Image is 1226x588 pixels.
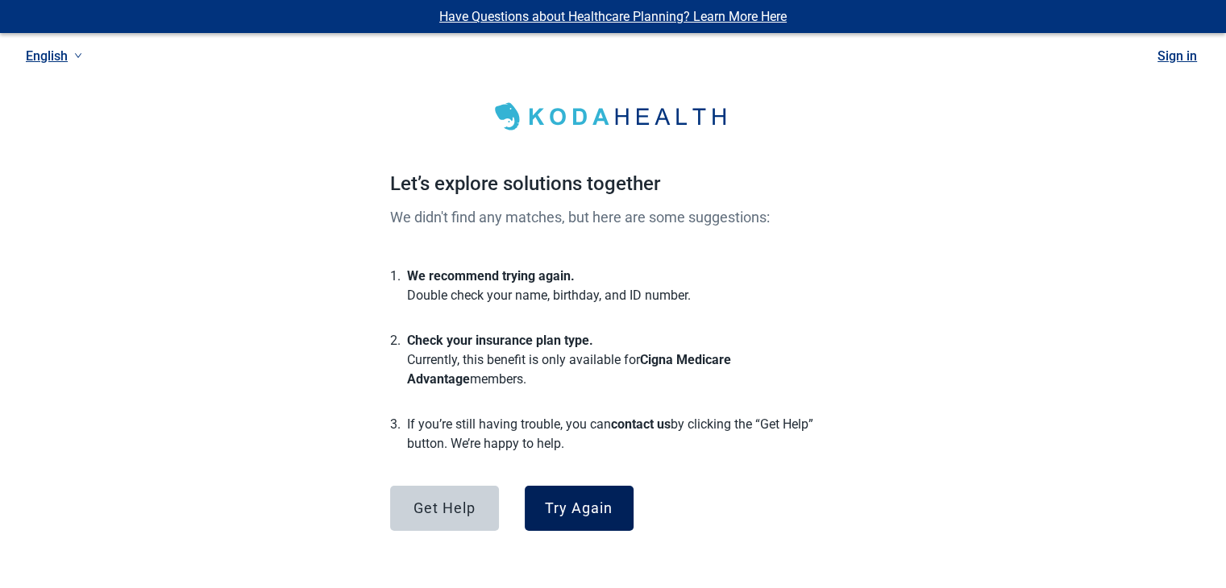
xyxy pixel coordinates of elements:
[407,333,593,348] p: Check your insurance plan type.
[611,416,671,432] p: contact us
[407,268,575,284] p: We recommend trying again.
[484,97,742,137] img: Koda Health
[19,43,89,69] a: Current language: English
[525,486,634,531] button: Try Again
[390,267,401,305] p: 1.
[414,500,476,516] div: Get Help
[390,206,837,228] p: We didn't find any matches, but here are some suggestions:
[390,331,401,389] p: 2.
[407,267,691,305] p: Double check your name, birthday, and ID number.
[407,415,837,453] p: If you’re still having trouble, you can by clicking the “Get Help” button. We’re happy to help.
[439,9,787,24] a: Have Questions about Healthcare Planning? Learn More Here
[407,352,731,387] p: Cigna Medicare Advantage
[390,486,499,531] button: Get Help
[1157,48,1197,64] a: Sign in
[407,331,837,389] p: Currently, this benefit is only available for members.
[390,415,401,453] p: 3.
[390,169,837,206] h1: Let’s explore solutions together
[74,52,82,60] span: down
[545,500,613,516] div: Try Again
